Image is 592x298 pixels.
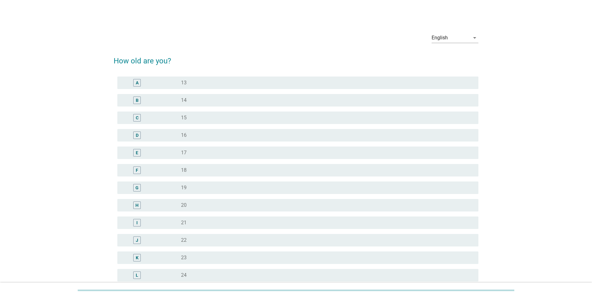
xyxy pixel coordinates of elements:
[136,272,138,278] div: L
[135,184,139,191] div: G
[181,255,187,261] label: 23
[181,150,187,156] label: 17
[136,114,139,121] div: C
[136,167,138,173] div: F
[432,35,448,41] div: English
[136,254,139,261] div: K
[136,219,138,226] div: I
[136,237,138,243] div: J
[471,34,478,42] i: arrow_drop_down
[114,49,478,67] h2: How old are you?
[136,79,139,86] div: A
[181,167,187,173] label: 18
[181,272,187,278] label: 24
[135,202,139,208] div: H
[181,80,187,86] label: 13
[181,220,187,226] label: 21
[136,149,138,156] div: E
[181,97,187,103] label: 14
[181,237,187,243] label: 22
[136,132,139,138] div: D
[181,132,187,138] label: 16
[181,115,187,121] label: 15
[181,202,187,208] label: 20
[181,185,187,191] label: 19
[136,97,139,103] div: B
